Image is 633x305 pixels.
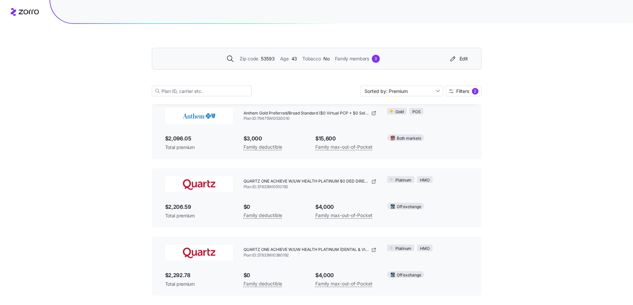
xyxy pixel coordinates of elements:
div: 2 [472,88,478,95]
span: 43 [291,55,297,62]
span: Family deductible [244,280,282,288]
span: HMO [420,246,429,252]
span: Gold [395,109,404,115]
span: Family max-out-of-Pocket [315,280,372,288]
span: Age [280,55,289,62]
span: Family deductible [244,211,282,219]
span: Off exchange [397,272,421,278]
img: Quartz [165,176,233,192]
span: $0 [244,203,305,211]
span: Anthem Gold Preferred/Broad Standard ($0 Virtual PCP + $0 Select Drugs + Incentives) [244,111,370,116]
span: $15,600 [315,134,376,143]
input: Sort by [360,86,443,96]
span: Total premium [165,144,233,151]
span: $4,000 [315,271,376,279]
span: $2,292.78 [165,271,233,279]
span: QUARTZ ONE ACHIEVE W/UW HEALTH PLATINUM (DENTAL & VISION) $0 DED DIRECT [244,247,370,253]
span: Zip code [240,55,258,62]
span: Platinum [395,177,411,184]
span: $4,000 [315,203,376,211]
span: Family members [335,55,369,62]
span: POS [412,109,420,115]
span: Plan ID: 37833WI0510192 [244,184,377,190]
div: Edit [449,55,468,62]
span: Family deductible [244,143,282,151]
span: Tobacco [302,55,321,62]
span: Both markets [397,135,421,142]
span: Total premium [165,212,233,219]
button: Filters2 [446,86,481,96]
span: QUARTZ ONE ACHIEVE W/UW HEALTH PLATINUM $0 DED DIRECT [244,179,370,184]
img: Quartz [165,245,233,261]
span: Plan ID: 79475WI0530010 [244,116,377,121]
span: $2,096.05 [165,134,233,143]
span: $3,000 [244,134,305,143]
div: 3 [372,55,380,63]
span: Plan ID: 37833WI0380192 [244,253,377,258]
span: Filters [456,89,469,94]
span: Family max-out-of-Pocket [315,143,372,151]
button: Edit [446,53,471,64]
input: Plan ID, carrier etc. [152,86,252,96]
span: $0 [244,271,305,279]
img: Anthem [165,108,233,124]
span: 53593 [261,55,275,62]
span: $2,206.59 [165,203,233,211]
span: Total premium [165,281,233,287]
span: No [323,55,329,62]
span: Off exchange [397,204,421,210]
span: Platinum [395,246,411,252]
span: HMO [420,177,429,184]
span: Family max-out-of-Pocket [315,211,372,219]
